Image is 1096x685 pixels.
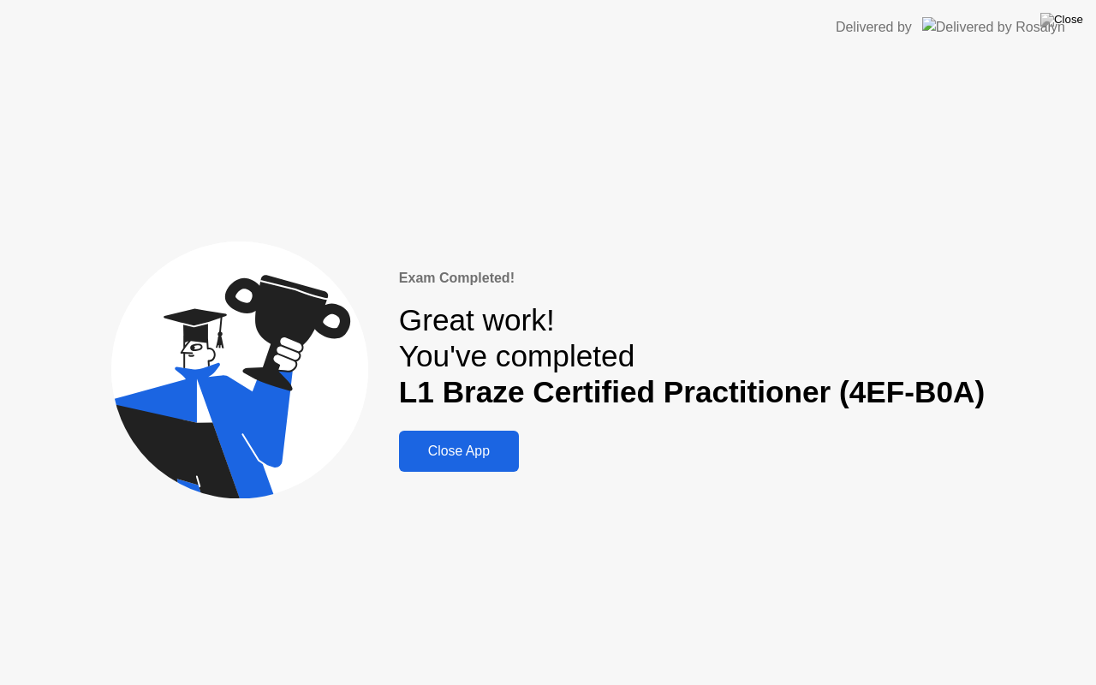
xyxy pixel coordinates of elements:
div: Great work! You've completed [399,302,985,411]
img: Delivered by Rosalyn [922,17,1065,37]
b: L1 Braze Certified Practitioner (4EF-B0A) [399,375,985,408]
div: Delivered by [836,17,912,38]
div: Close App [404,444,514,459]
div: Exam Completed! [399,268,985,289]
button: Close App [399,431,519,472]
img: Close [1040,13,1083,27]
